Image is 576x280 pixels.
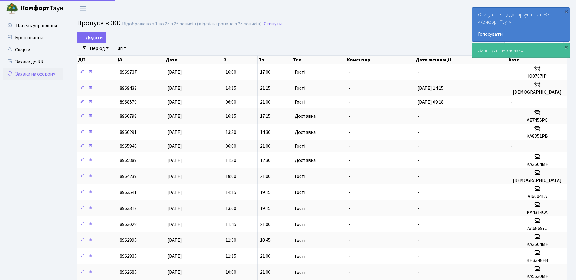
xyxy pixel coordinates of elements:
span: 14:15 [226,189,236,196]
span: Пропуск в ЖК [77,18,121,28]
span: 21:00 [260,221,271,228]
span: 21:15 [260,85,271,92]
span: - [418,129,419,136]
span: 21:00 [260,253,271,260]
span: 13:00 [226,205,236,212]
span: - [418,113,419,120]
span: - [510,143,512,150]
h5: КА4314СА [510,210,564,215]
span: - [349,205,350,212]
h5: КА3604МЕ [510,242,564,247]
h5: АА6869YC [510,226,564,231]
a: Скинути [264,21,282,27]
span: [DATE] [168,113,182,120]
span: - [418,69,419,76]
a: Бронювання [3,32,63,44]
span: [DATE] [168,205,182,212]
div: Відображено з 1 по 25 з 26 записів (відфільтровано з 25 записів). [122,21,262,27]
span: 16:15 [226,113,236,120]
span: - [418,143,419,150]
span: [DATE] [168,173,182,180]
h5: КА3604МЕ [510,162,564,167]
span: [DATE] [168,237,182,244]
span: Гості [295,222,305,227]
span: - [349,237,350,244]
span: - [349,99,350,105]
a: Скарги [3,44,63,56]
span: [DATE] [168,99,182,105]
span: [DATE] [168,157,182,164]
span: Доставка [295,114,316,119]
a: Голосувати [478,31,564,38]
th: Авто [508,56,567,64]
span: 8965946 [120,143,137,150]
span: Гості [295,206,305,211]
span: 8962995 [120,237,137,244]
span: 8966291 [120,129,137,136]
span: Панель управління [16,22,57,29]
span: [DATE] [168,221,182,228]
span: [DATE] 14:15 [418,85,444,92]
span: 8964239 [120,173,137,180]
a: Заявки на охорону [3,68,63,80]
b: Комфорт [21,3,50,13]
h5: АІ6004ТА [510,194,564,199]
span: Гості [295,238,305,243]
a: Заявки до КК [3,56,63,68]
span: Гості [295,100,305,105]
span: [DATE] [168,143,182,150]
a: ФОП [PERSON_NAME]. Н. [514,5,569,12]
span: - [418,189,419,196]
span: 14:30 [260,129,271,136]
span: 11:30 [226,157,236,164]
th: Дата активації [415,56,508,64]
span: - [418,205,419,212]
span: 13:30 [226,129,236,136]
span: 21:00 [260,143,271,150]
h5: КА8851РВ [510,134,564,139]
a: Тип [112,43,129,53]
span: 21:00 [260,99,271,105]
span: 8969433 [120,85,137,92]
span: 19:15 [260,205,271,212]
span: Гості [295,70,305,75]
div: Запис успішно додано. [472,43,570,58]
span: 14:15 [226,85,236,92]
span: 21:00 [260,173,271,180]
span: [DATE] [168,69,182,76]
span: 18:45 [260,237,271,244]
button: Переключити навігацію [76,3,91,13]
span: - [349,221,350,228]
div: Опитування щодо паркування в ЖК «Комфорт Таун» [472,8,570,41]
span: 8963541 [120,189,137,196]
span: 8966798 [120,113,137,120]
span: 8963028 [120,221,137,228]
th: Тип [292,56,346,64]
span: 18:00 [226,173,236,180]
span: Гості [295,254,305,259]
th: З [223,56,258,64]
span: - [349,143,350,150]
h5: [DEMOGRAPHIC_DATA] [510,178,564,183]
span: - [349,269,350,276]
span: Гості [295,270,305,275]
span: 8962685 [120,269,137,276]
span: 11:45 [226,221,236,228]
span: - [418,157,419,164]
span: Гості [295,190,305,195]
th: Дата [165,56,223,64]
span: [DATE] [168,269,182,276]
span: - [349,157,350,164]
span: - [349,129,350,136]
span: 11:30 [226,237,236,244]
span: - [418,237,419,244]
span: 8965889 [120,157,137,164]
span: - [349,85,350,92]
h5: КА5630МЕ [510,274,564,279]
span: 17:15 [260,113,271,120]
span: - [418,269,419,276]
span: Гості [295,174,305,179]
h5: АЕ7455РС [510,117,564,123]
span: [DATE] [168,85,182,92]
th: Коментар [346,56,415,64]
